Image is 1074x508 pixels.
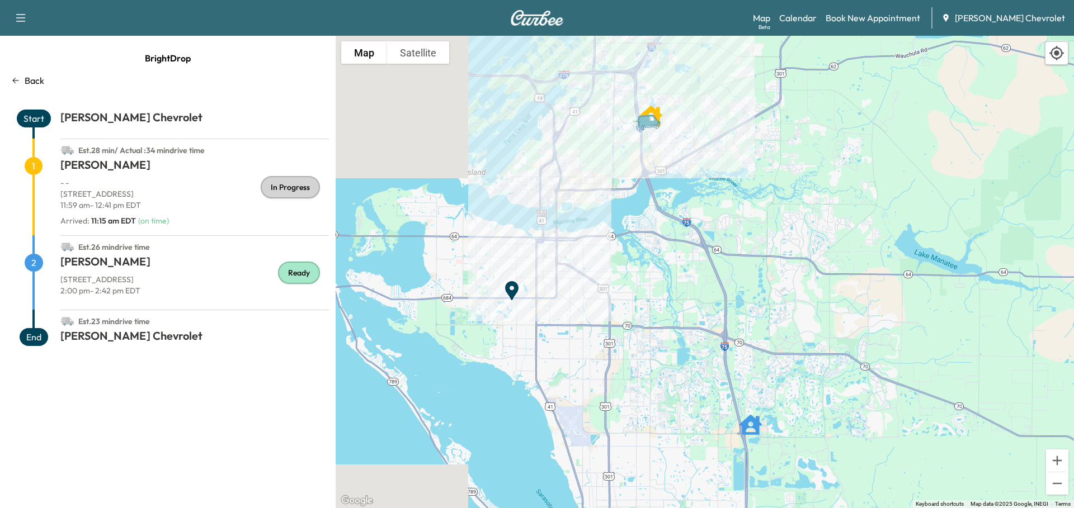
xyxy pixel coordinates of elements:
[278,262,320,284] div: Ready
[341,41,387,64] button: Show street map
[1046,449,1068,472] button: Zoom in
[17,110,51,127] span: Start
[145,47,191,69] span: BrightDrop
[60,177,329,188] p: - -
[25,254,43,272] span: 2
[826,11,920,25] a: Book New Appointment
[1046,472,1068,495] button: Zoom out
[25,157,43,175] span: 1
[632,102,671,122] gmp-advanced-marker: Van
[60,188,329,200] p: [STREET_ADDRESS]
[91,216,136,226] span: 11:15 am EDT
[387,41,449,64] button: Show satellite imagery
[138,216,169,226] span: ( on time )
[60,110,329,130] h1: [PERSON_NAME] Chevrolet
[955,11,1065,25] span: [PERSON_NAME] Chevrolet
[60,157,329,177] h1: [PERSON_NAME]
[25,74,44,87] p: Back
[60,328,329,348] h1: [PERSON_NAME] Chevrolet
[753,11,770,25] a: MapBeta
[78,316,150,326] span: Est. 23 min drive time
[779,11,817,25] a: Calendar
[501,274,523,296] gmp-advanced-marker: End Point
[338,493,375,508] img: Google
[261,176,320,198] div: In Progress
[60,274,329,285] p: [STREET_ADDRESS]
[510,10,564,26] img: Curbee Logo
[739,408,762,430] gmp-advanced-marker: CANDY MAGINNESS
[60,215,136,226] p: Arrived :
[78,145,205,155] span: Est. 28 min / Actual : 34 min drive time
[759,23,770,31] div: Beta
[338,493,375,508] a: Open this area in Google Maps (opens a new window)
[1045,41,1068,65] div: Recenter map
[60,200,329,211] p: 11:59 am - 12:41 pm EDT
[20,328,48,346] span: End
[640,99,662,121] gmp-advanced-marker: LINDA ANN ENGLE
[1055,501,1071,507] a: Terms (opens in new tab)
[971,501,1048,507] span: Map data ©2025 Google, INEGI
[60,254,329,274] h1: [PERSON_NAME]
[78,242,150,252] span: Est. 26 min drive time
[60,285,329,296] p: 2:00 pm - 2:42 pm EDT
[916,500,964,508] button: Keyboard shortcuts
